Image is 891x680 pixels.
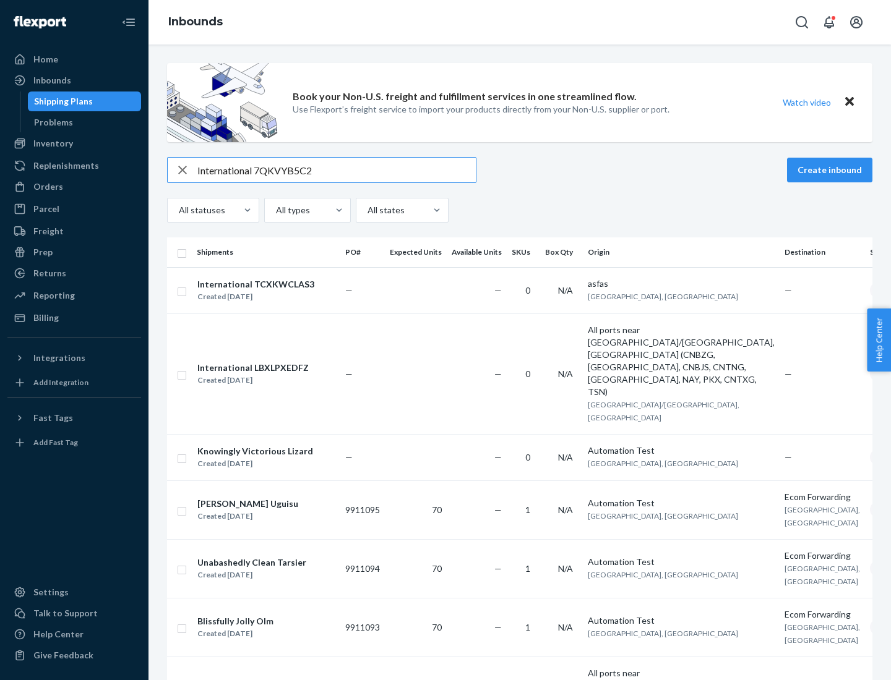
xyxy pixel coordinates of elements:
[33,412,73,424] div: Fast Tags
[494,622,502,632] span: —
[844,10,869,35] button: Open account menu
[494,563,502,574] span: —
[7,308,141,328] a: Billing
[33,628,84,640] div: Help Center
[558,285,573,295] span: N/A
[432,622,442,632] span: 70
[507,237,540,267] th: SKUs
[168,15,223,28] a: Inbounds
[7,408,141,428] button: Fast Tags
[33,352,85,364] div: Integrations
[197,362,309,374] div: International LBXLPXEDFZ
[275,204,276,216] input: All types
[7,582,141,602] a: Settings
[785,285,792,295] span: —
[7,603,141,623] a: Talk to Support
[588,629,738,638] span: [GEOGRAPHIC_DATA], [GEOGRAPHIC_DATA]
[7,348,141,368] button: Integrations
[158,4,233,40] ol: breadcrumbs
[197,291,314,303] div: Created [DATE]
[33,74,71,87] div: Inbounds
[293,103,669,116] p: Use Flexport’s freight service to import your products directly from your Non-U.S. supplier or port.
[197,627,273,640] div: Created [DATE]
[7,221,141,241] a: Freight
[7,177,141,197] a: Orders
[7,624,141,644] a: Help Center
[867,308,891,372] button: Help Center
[7,199,141,219] a: Parcel
[588,292,738,301] span: [GEOGRAPHIC_DATA], [GEOGRAPHIC_DATA]
[7,134,141,153] a: Inventory
[192,237,340,267] th: Shipments
[558,452,573,462] span: N/A
[588,614,775,627] div: Automation Test
[432,504,442,515] span: 70
[340,237,385,267] th: PO#
[116,10,141,35] button: Close Navigation
[780,237,865,267] th: Destination
[7,242,141,262] a: Prep
[7,49,141,69] a: Home
[785,452,792,462] span: —
[785,368,792,379] span: —
[558,504,573,515] span: N/A
[33,225,64,237] div: Freight
[197,569,306,581] div: Created [DATE]
[345,452,353,462] span: —
[447,237,507,267] th: Available Units
[7,433,141,453] a: Add Fast Tag
[33,289,75,302] div: Reporting
[345,285,353,295] span: —
[197,556,306,569] div: Unabashedly Clean Tarsier
[28,91,142,111] a: Shipping Plans
[494,452,502,462] span: —
[432,563,442,574] span: 70
[588,459,738,468] span: [GEOGRAPHIC_DATA], [GEOGRAPHIC_DATA]
[33,159,99,172] div: Replenishments
[7,70,141,90] a: Inbounds
[33,181,63,193] div: Orders
[785,608,860,621] div: Ecom Forwarding
[558,563,573,574] span: N/A
[33,649,93,661] div: Give Feedback
[7,645,141,665] button: Give Feedback
[583,237,780,267] th: Origin
[340,480,385,539] td: 9911095
[558,368,573,379] span: N/A
[340,539,385,598] td: 9911094
[785,564,860,586] span: [GEOGRAPHIC_DATA], [GEOGRAPHIC_DATA]
[785,505,860,527] span: [GEOGRAPHIC_DATA], [GEOGRAPHIC_DATA]
[197,615,273,627] div: Blissfully Jolly Olm
[525,452,530,462] span: 0
[385,237,447,267] th: Expected Units
[14,16,66,28] img: Flexport logo
[197,498,298,510] div: [PERSON_NAME] Uguisu
[775,93,839,111] button: Watch video
[197,374,309,386] div: Created [DATE]
[588,324,775,398] div: All ports near [GEOGRAPHIC_DATA]/[GEOGRAPHIC_DATA], [GEOGRAPHIC_DATA] (CNBZG, [GEOGRAPHIC_DATA], ...
[33,203,59,215] div: Parcel
[494,368,502,379] span: —
[34,95,93,108] div: Shipping Plans
[33,53,58,66] div: Home
[588,400,739,422] span: [GEOGRAPHIC_DATA]/[GEOGRAPHIC_DATA], [GEOGRAPHIC_DATA]
[7,286,141,305] a: Reporting
[588,511,738,521] span: [GEOGRAPHIC_DATA], [GEOGRAPHIC_DATA]
[525,285,530,295] span: 0
[525,622,530,632] span: 1
[33,607,98,619] div: Talk to Support
[33,586,69,598] div: Settings
[785,623,860,645] span: [GEOGRAPHIC_DATA], [GEOGRAPHIC_DATA]
[817,10,841,35] button: Open notifications
[7,156,141,176] a: Replenishments
[588,444,775,457] div: Automation Test
[33,312,59,324] div: Billing
[494,504,502,515] span: —
[293,90,637,104] p: Book your Non-U.S. freight and fulfillment services in one streamlined flow.
[790,10,814,35] button: Open Search Box
[525,504,530,515] span: 1
[197,445,313,457] div: Knowingly Victorious Lizard
[197,278,314,291] div: International TCXKWCLAS3
[197,510,298,522] div: Created [DATE]
[33,246,53,258] div: Prep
